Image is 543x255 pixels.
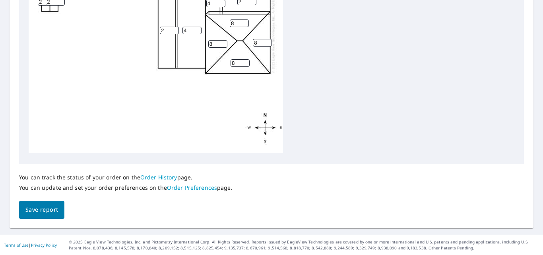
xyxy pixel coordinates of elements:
[19,174,233,181] p: You can track the status of your order on the page.
[140,173,177,181] a: Order History
[25,205,58,215] span: Save report
[167,184,217,191] a: Order Preferences
[4,242,29,248] a: Terms of Use
[69,239,539,251] p: © 2025 Eagle View Technologies, Inc. and Pictometry International Corp. All Rights Reserved. Repo...
[4,243,57,247] p: |
[19,184,233,191] p: You can update and set your order preferences on the page.
[19,201,64,219] button: Save report
[31,242,57,248] a: Privacy Policy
